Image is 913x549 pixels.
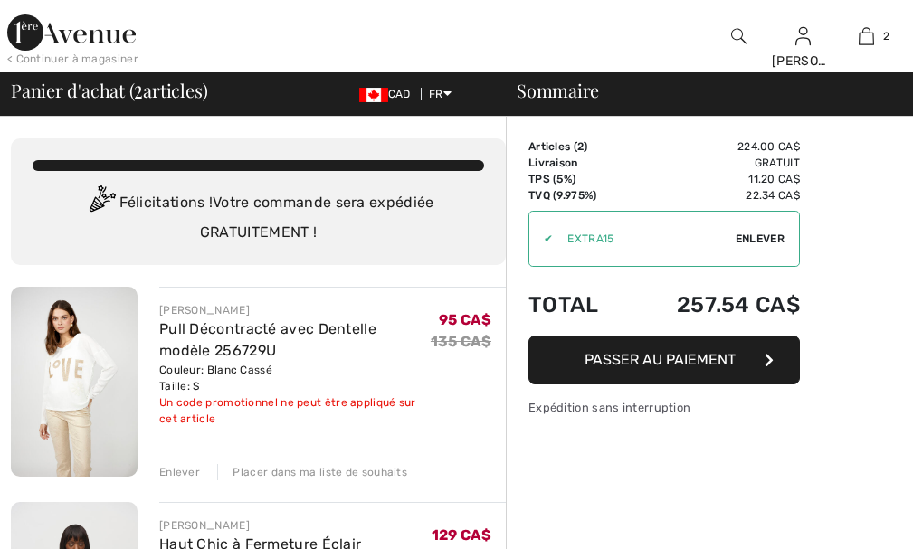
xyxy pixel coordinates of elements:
[883,28,889,44] span: 2
[528,138,627,155] td: Articles ( )
[11,287,138,477] img: Pull Décontracté avec Dentelle modèle 256729U
[736,231,785,247] span: Enlever
[217,464,407,480] div: Placer dans ma liste de souhaits
[627,138,800,155] td: 224.00 CA$
[627,187,800,204] td: 22.34 CA$
[528,187,627,204] td: TVQ (9.975%)
[439,311,491,328] span: 95 CA$
[528,399,800,416] div: Expédition sans interruption
[528,336,800,384] button: Passer au paiement
[795,27,811,44] a: Se connecter
[134,77,143,100] span: 2
[431,333,491,350] s: 135 CA$
[11,81,207,99] span: Panier d'achat ( articles)
[359,88,418,100] span: CAD
[627,171,800,187] td: 11.20 CA$
[528,155,627,171] td: Livraison
[553,212,736,266] input: Code promo
[159,464,200,480] div: Enlever
[159,320,376,359] a: Pull Décontracté avec Dentelle modèle 256729U
[159,302,431,318] div: [PERSON_NAME]
[429,88,452,100] span: FR
[432,526,491,544] span: 129 CA$
[7,14,136,51] img: 1ère Avenue
[772,52,834,71] div: [PERSON_NAME]
[359,88,388,102] img: Canadian Dollar
[528,274,627,336] td: Total
[627,274,800,336] td: 257.54 CA$
[7,51,138,67] div: < Continuer à magasiner
[835,25,898,47] a: 2
[627,155,800,171] td: Gratuit
[159,362,431,394] div: Couleur: Blanc Cassé Taille: S
[33,185,484,243] div: Félicitations ! Votre commande sera expédiée GRATUITEMENT !
[83,185,119,222] img: Congratulation2.svg
[529,231,553,247] div: ✔
[159,394,431,427] div: Un code promotionnel ne peut être appliqué sur cet article
[859,25,874,47] img: Mon panier
[577,140,584,153] span: 2
[159,517,432,534] div: [PERSON_NAME]
[795,25,811,47] img: Mes infos
[495,81,902,99] div: Sommaire
[528,171,627,187] td: TPS (5%)
[731,25,747,47] img: recherche
[585,351,736,368] span: Passer au paiement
